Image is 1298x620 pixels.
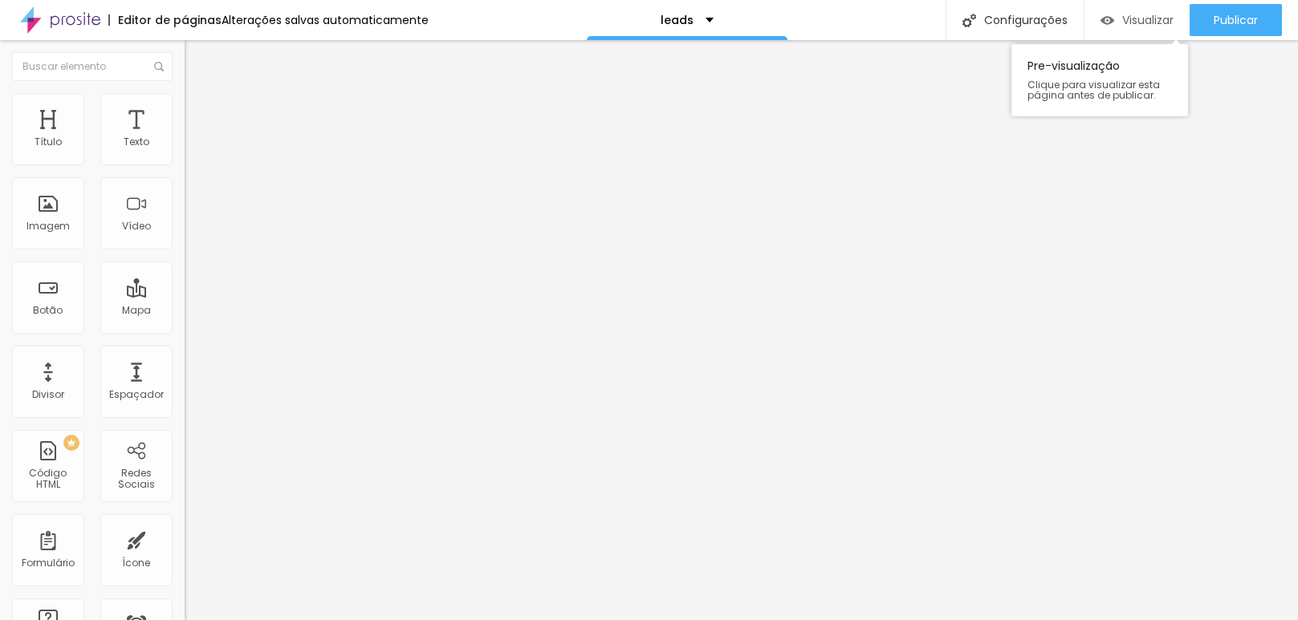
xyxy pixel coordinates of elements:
div: Espaçador [109,389,164,400]
div: Imagem [26,221,70,232]
div: Divisor [32,389,64,400]
div: Código HTML [16,468,79,491]
span: Clique para visualizar esta página antes de publicar. [1027,79,1172,100]
input: Buscar elemento [12,52,173,81]
div: Ícone [123,557,151,569]
span: Visualizar [1122,14,1174,26]
div: Editor de páginas [108,14,222,26]
div: Alterações salvas automaticamente [222,14,429,26]
span: Publicar [1214,14,1258,26]
div: Título [35,136,62,148]
button: Publicar [1190,4,1282,36]
img: view-1.svg [1101,14,1114,27]
img: Icone [154,62,164,71]
div: Vídeo [122,221,151,232]
div: Formulário [22,557,75,569]
iframe: Editor [185,40,1298,620]
div: Pre-visualização [1011,44,1188,116]
div: Texto [124,136,149,148]
img: Icone [962,14,976,27]
div: Mapa [122,305,151,316]
p: leads [661,14,694,26]
button: Visualizar [1084,4,1190,36]
div: Redes Sociais [104,468,168,491]
div: Botão [34,305,63,316]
